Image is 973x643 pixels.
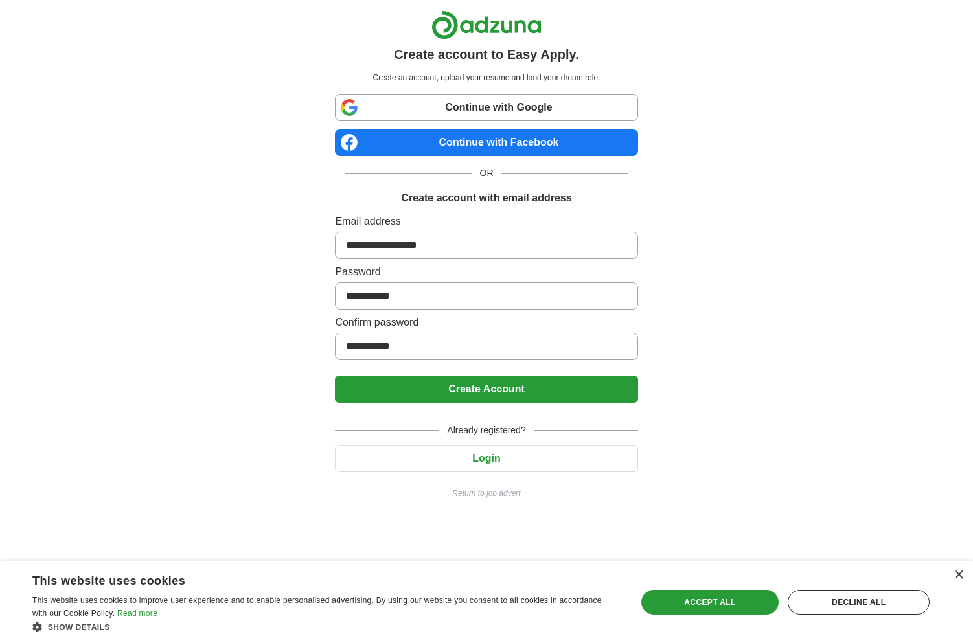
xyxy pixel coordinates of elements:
label: Password [335,264,637,280]
span: OR [472,166,501,180]
label: Confirm password [335,315,637,330]
h1: Create account to Easy Apply. [394,45,579,64]
img: Adzuna logo [431,10,542,39]
button: Create Account [335,376,637,403]
button: Login [335,445,637,472]
a: Login [335,453,637,464]
a: Continue with Facebook [335,129,637,156]
span: Already registered? [439,423,533,437]
div: Close [954,570,963,580]
h1: Create account with email address [401,190,571,206]
span: This website uses cookies to improve user experience and to enable personalised advertising. By u... [32,596,602,618]
div: Accept all [641,590,779,615]
p: Create an account, upload your resume and land your dream role. [338,72,635,84]
a: Continue with Google [335,94,637,121]
span: Show details [48,623,110,632]
div: Decline all [788,590,930,615]
a: Read more, opens a new window [117,609,157,618]
div: Show details [32,620,619,633]
div: This website uses cookies [32,569,586,589]
a: Return to job advert [335,488,637,499]
label: Email address [335,214,637,229]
